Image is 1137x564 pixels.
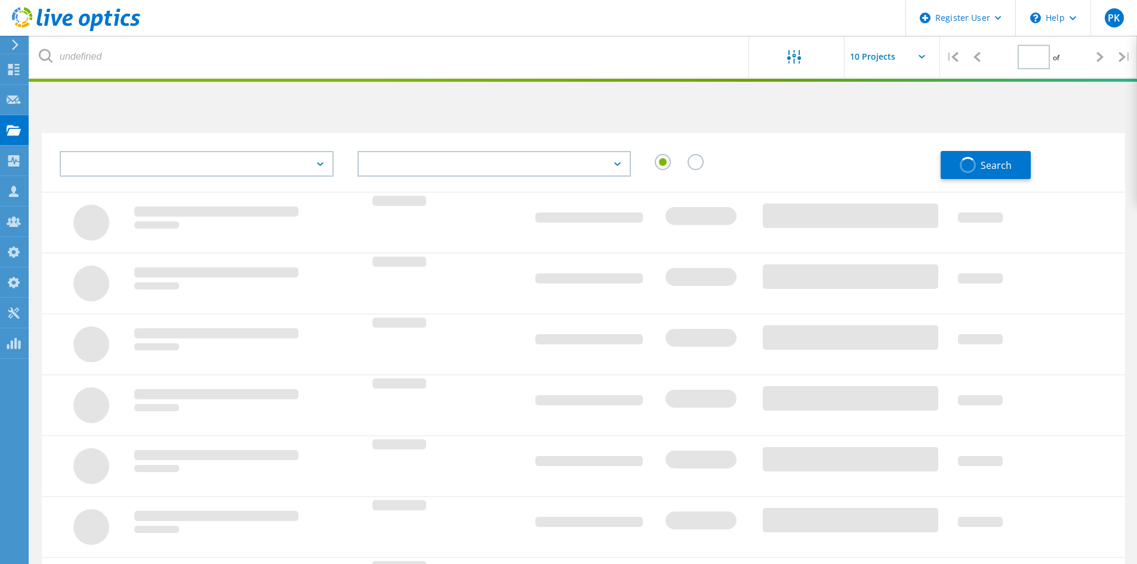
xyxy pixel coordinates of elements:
[1108,13,1120,23] span: PK
[941,151,1031,179] button: Search
[1053,53,1059,63] span: of
[940,36,965,78] div: |
[1030,13,1041,23] svg: \n
[12,25,140,33] a: Live Optics Dashboard
[981,159,1012,172] span: Search
[1113,36,1137,78] div: |
[30,36,750,78] input: undefined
